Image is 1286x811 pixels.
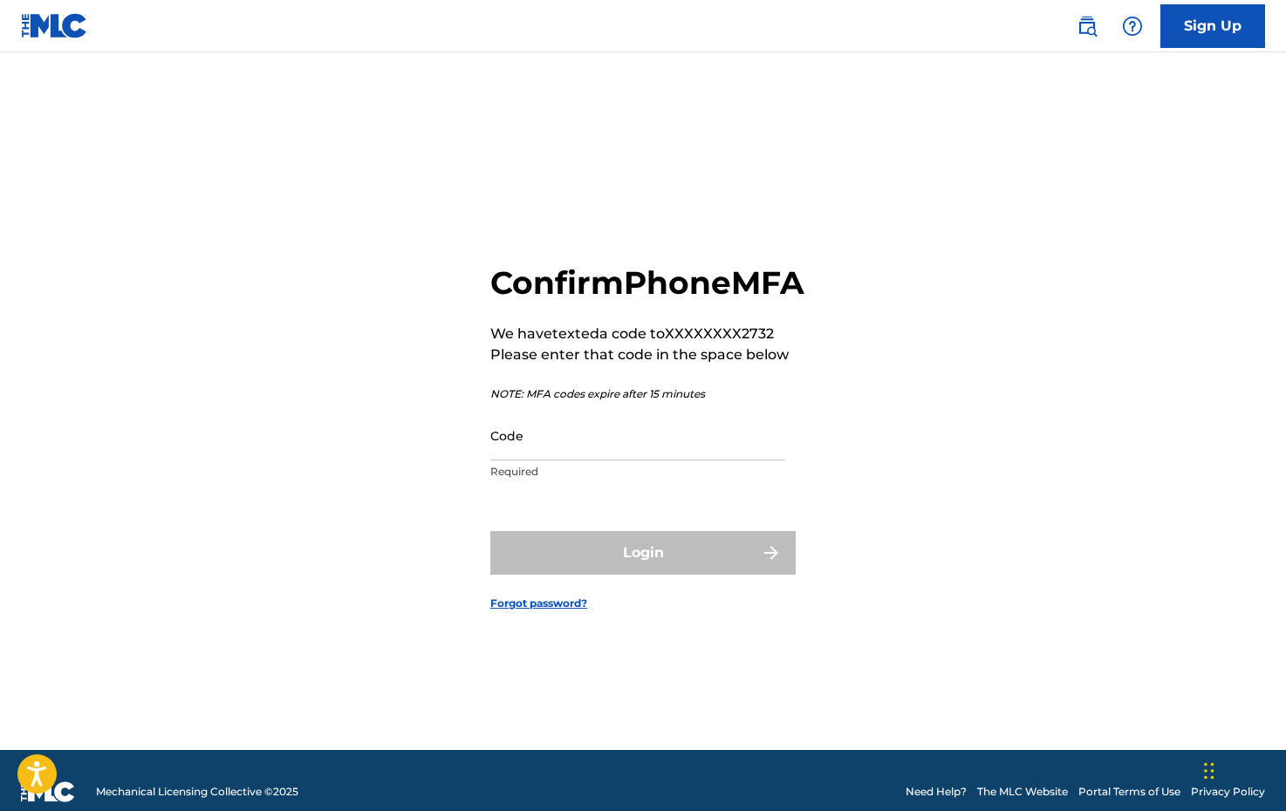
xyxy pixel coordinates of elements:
p: We have texted a code to XXXXXXXX2732 [490,324,804,344]
a: The MLC Website [977,784,1068,800]
p: Please enter that code in the space below [490,344,804,365]
div: Drag [1204,745,1214,797]
p: Required [490,464,785,480]
a: Need Help? [906,784,967,800]
iframe: Chat Widget [1199,727,1286,811]
a: Forgot password? [490,596,587,611]
a: Public Search [1070,9,1105,44]
img: help [1122,16,1143,37]
img: logo [21,781,75,802]
span: Mechanical Licensing Collective © 2025 [96,784,298,800]
a: Portal Terms of Use [1078,784,1180,800]
p: NOTE: MFA codes expire after 15 minutes [490,386,804,402]
a: Privacy Policy [1191,784,1265,800]
h2: Confirm Phone MFA [490,263,804,303]
div: Help [1115,9,1150,44]
img: search [1077,16,1098,37]
img: MLC Logo [21,13,88,38]
a: Sign Up [1160,4,1265,48]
